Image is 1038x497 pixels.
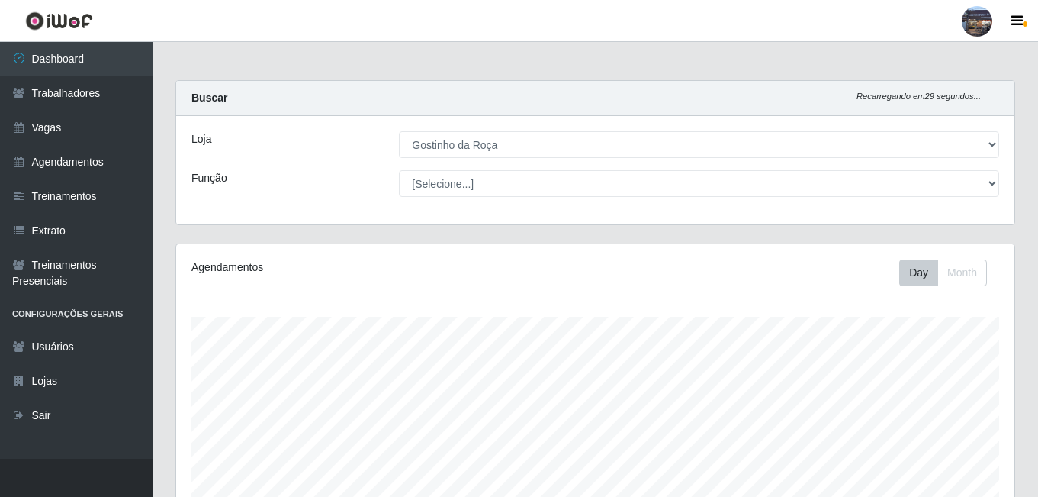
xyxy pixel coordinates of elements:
[191,92,227,104] strong: Buscar
[191,131,211,147] label: Loja
[25,11,93,31] img: CoreUI Logo
[937,260,987,286] button: Month
[899,260,938,286] button: Day
[191,170,227,186] label: Função
[899,260,987,286] div: First group
[856,92,981,101] i: Recarregando em 29 segundos...
[899,260,999,286] div: Toolbar with button groups
[191,260,515,276] div: Agendamentos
